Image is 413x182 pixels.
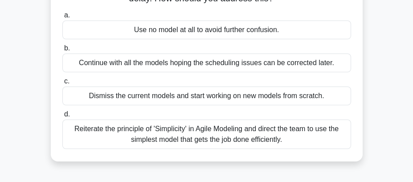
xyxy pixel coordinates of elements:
span: c. [64,77,70,85]
div: Reiterate the principle of 'Simplicity' in Agile Modeling and direct the team to use the simplest... [62,120,351,149]
div: Use no model at all to avoid further confusion. [62,21,351,39]
span: b. [64,44,70,52]
div: Continue with all the models hoping the scheduling issues can be corrected later. [62,54,351,72]
span: a. [64,11,70,19]
div: Dismiss the current models and start working on new models from scratch. [62,87,351,105]
span: d. [64,110,70,118]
